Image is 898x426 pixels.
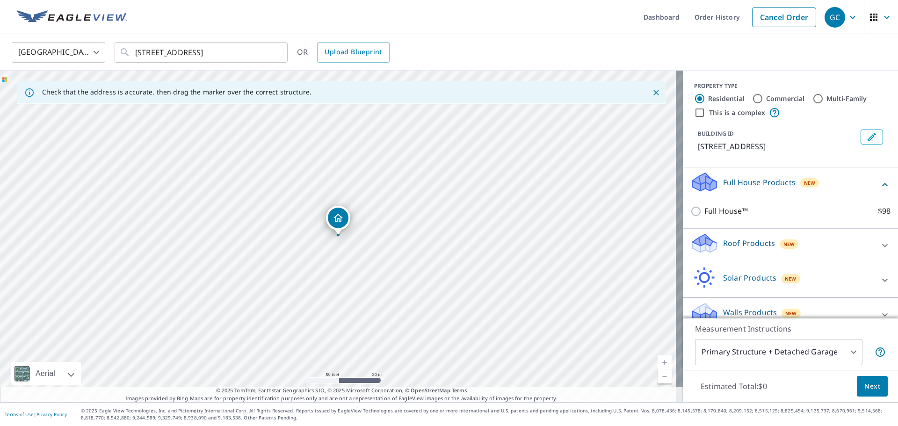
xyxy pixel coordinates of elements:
a: Cancel Order [752,7,816,27]
span: New [785,310,797,317]
a: Terms of Use [5,411,34,418]
span: New [804,179,816,187]
div: Dropped pin, building 1, Residential property, 32000 Oxgate Ln Chagrin Falls, OH 44022 [326,206,350,235]
p: © 2025 Eagle View Technologies, Inc. and Pictometry International Corp. All Rights Reserved. Repo... [81,407,893,421]
p: Full House™ [704,205,748,217]
a: Current Level 19, Zoom In [658,355,672,369]
p: | [5,412,67,417]
p: BUILDING ID [698,130,734,137]
div: Primary Structure + Detached Garage [695,339,862,365]
div: OR [297,42,390,63]
label: This is a complex [709,108,765,117]
span: Next [864,381,880,392]
p: $98 [878,205,891,217]
p: Estimated Total: $0 [693,376,775,397]
input: Search by address or latitude-longitude [135,39,268,65]
p: [STREET_ADDRESS] [698,141,857,152]
div: Aerial [11,362,81,385]
p: Solar Products [723,272,776,283]
p: Measurement Instructions [695,323,886,334]
label: Residential [708,94,745,103]
p: Full House Products [723,177,796,188]
div: Walls ProductsNew [690,302,891,328]
div: Full House ProductsNew [690,171,891,198]
p: Walls Products [723,307,777,318]
label: Commercial [766,94,805,103]
span: New [785,275,797,282]
a: Privacy Policy [36,411,67,418]
div: [GEOGRAPHIC_DATA] [12,39,105,65]
p: Roof Products [723,238,775,249]
img: EV Logo [17,10,127,24]
a: OpenStreetMap [411,387,450,394]
label: Multi-Family [826,94,867,103]
span: Your report will include the primary structure and a detached garage if one exists. [875,347,886,358]
div: GC [825,7,845,28]
div: Solar ProductsNew [690,267,891,294]
div: Aerial [33,362,58,385]
button: Close [650,87,662,99]
a: Terms [452,387,467,394]
span: New [783,240,795,248]
div: PROPERTY TYPE [694,82,887,90]
button: Next [857,376,888,397]
a: Current Level 19, Zoom Out [658,369,672,383]
span: Upload Blueprint [325,46,382,58]
span: © 2025 TomTom, Earthstar Geographics SIO, © 2025 Microsoft Corporation, © [216,387,467,395]
button: Edit building 1 [861,130,883,144]
a: Upload Blueprint [317,42,389,63]
p: Check that the address is accurate, then drag the marker over the correct structure. [42,88,311,96]
div: Roof ProductsNew [690,232,891,259]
